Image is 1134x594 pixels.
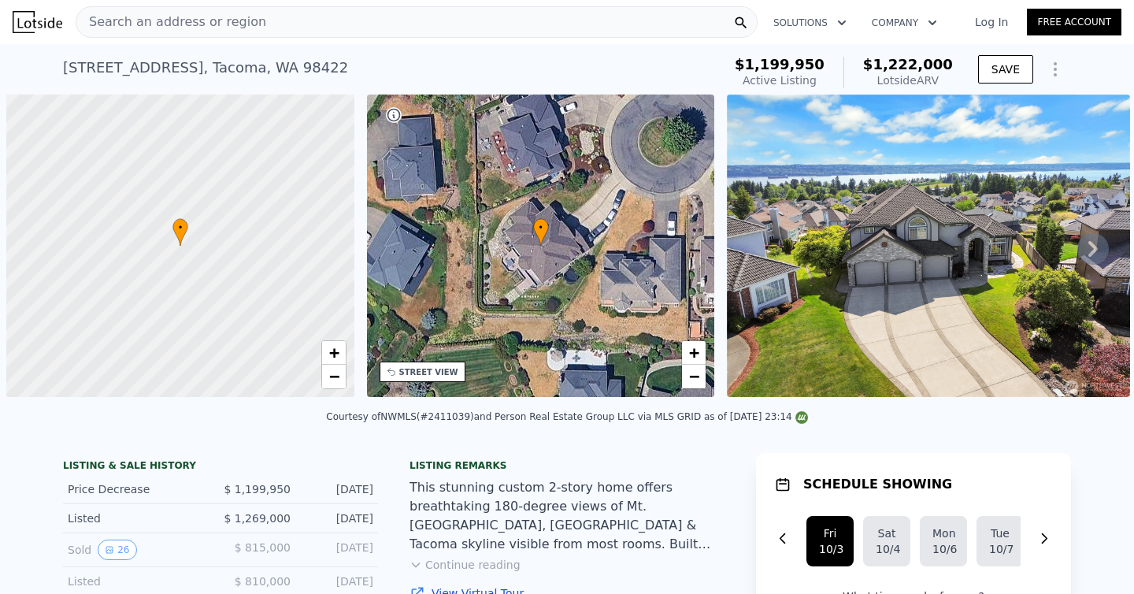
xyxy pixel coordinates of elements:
img: Lotside [13,11,62,33]
button: Mon10/6 [920,516,967,566]
div: [STREET_ADDRESS] , Tacoma , WA 98422 [63,57,348,79]
div: • [533,218,549,246]
div: Fri [819,525,841,541]
div: 10/4 [876,541,898,557]
span: $ 1,199,950 [224,483,291,496]
div: 10/3 [819,541,841,557]
span: $ 1,269,000 [224,512,291,525]
div: STREET VIEW [399,366,458,378]
h1: SCHEDULE SHOWING [803,475,952,494]
a: Zoom out [682,365,706,388]
div: LISTING & SALE HISTORY [63,459,378,475]
div: Listed [68,510,208,526]
button: Show Options [1039,54,1071,85]
button: Company [859,9,950,37]
span: − [689,366,699,386]
div: [DATE] [303,510,373,526]
button: Sat10/4 [863,516,910,566]
span: − [328,366,339,386]
div: 10/7 [989,541,1011,557]
span: Search an address or region [76,13,266,32]
div: Sold [68,540,208,560]
span: Active Listing [743,74,817,87]
a: Zoom in [322,341,346,365]
button: Tue10/7 [976,516,1024,566]
span: + [328,343,339,362]
div: [DATE] [303,540,373,560]
a: Free Account [1027,9,1121,35]
div: Price Decrease [68,481,208,497]
button: Solutions [761,9,859,37]
span: $1,222,000 [863,56,953,72]
span: $1,199,950 [735,56,825,72]
a: Zoom in [682,341,706,365]
span: $ 815,000 [235,541,291,554]
img: NWMLS Logo [795,411,808,424]
a: Zoom out [322,365,346,388]
button: SAVE [978,55,1033,84]
span: • [172,221,188,235]
div: Mon [932,525,954,541]
span: • [533,221,549,235]
div: 10/6 [932,541,954,557]
button: Continue reading [409,557,521,573]
div: Lotside ARV [863,72,953,88]
div: Courtesy of NWMLS (#2411039) and Person Real Estate Group LLC via MLS GRID as of [DATE] 23:14 [326,411,807,422]
div: Listing remarks [409,459,724,472]
span: $ 810,000 [235,575,291,588]
div: Sat [876,525,898,541]
button: View historical data [98,540,136,560]
a: Log In [956,14,1027,30]
div: Listed [68,574,208,589]
div: [DATE] [303,574,373,589]
span: + [689,343,699,362]
button: Fri10/3 [806,516,854,566]
div: This stunning custom 2-story home offers breathtaking 180-degree views of Mt. [GEOGRAPHIC_DATA], ... [409,478,724,554]
img: Sale: 167231460 Parcel: 100923238 [727,95,1130,397]
div: • [172,218,188,246]
div: Tue [989,525,1011,541]
div: [DATE] [303,481,373,497]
